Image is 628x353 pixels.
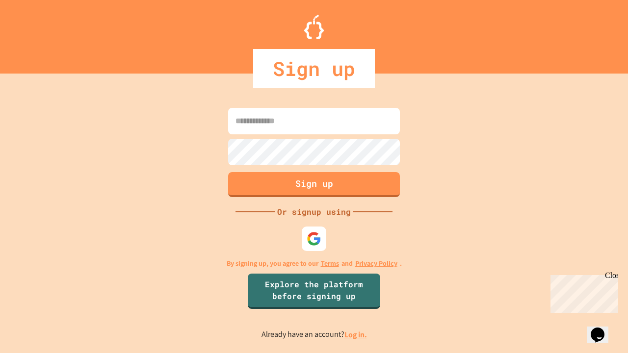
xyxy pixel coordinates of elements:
[587,314,618,343] iframe: chat widget
[547,271,618,313] iframe: chat widget
[262,328,367,341] p: Already have an account?
[307,231,321,246] img: google-icon.svg
[304,15,324,39] img: Logo.svg
[248,274,380,309] a: Explore the platform before signing up
[344,329,367,340] a: Log in.
[355,258,397,269] a: Privacy Policy
[228,172,400,197] button: Sign up
[253,49,375,88] div: Sign up
[321,258,339,269] a: Terms
[275,206,353,218] div: Or signup using
[227,258,402,269] p: By signing up, you agree to our and .
[4,4,68,62] div: Chat with us now!Close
